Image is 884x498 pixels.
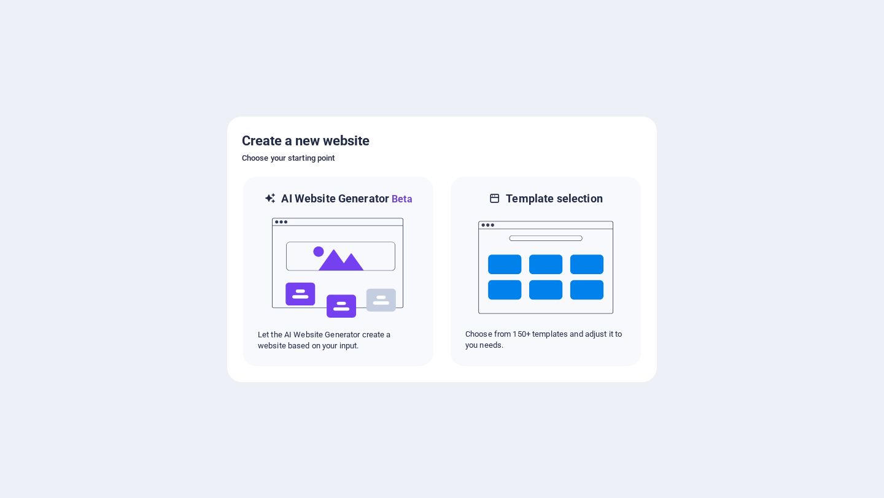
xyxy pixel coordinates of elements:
h6: Template selection [506,191,602,206]
div: Template selectionChoose from 150+ templates and adjust it to you needs. [449,175,642,367]
h6: AI Website Generator [281,191,412,207]
h5: Create a new website [242,131,642,151]
img: ai [271,207,406,329]
span: Beta [389,193,413,205]
p: Choose from 150+ templates and adjust it to you needs. [465,329,626,351]
p: Let the AI Website Generator create a website based on your input. [258,329,419,351]
h6: Choose your starting point [242,151,642,166]
div: AI Website GeneratorBetaaiLet the AI Website Generator create a website based on your input. [242,175,435,367]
